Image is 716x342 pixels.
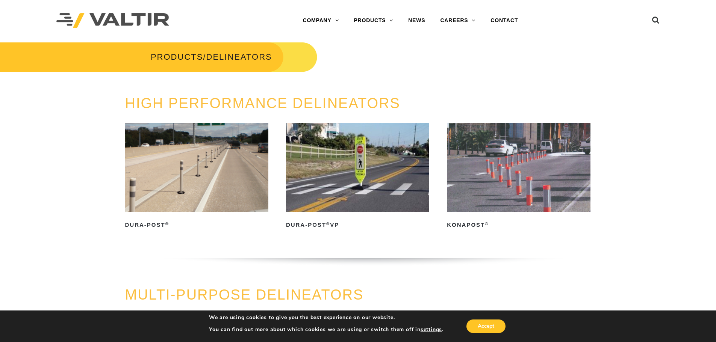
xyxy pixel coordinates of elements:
[125,219,268,231] h2: Dura-Post
[165,221,169,226] sup: ®
[483,13,525,28] a: CONTACT
[295,13,346,28] a: COMPANY
[401,13,433,28] a: NEWS
[326,221,330,226] sup: ®
[421,326,442,333] button: settings
[433,13,483,28] a: CAREERS
[447,219,590,231] h2: KonaPost
[209,314,444,321] p: We are using cookies to give you the best experience on our website.
[151,52,203,62] a: PRODUCTS
[209,326,444,333] p: You can find out more about which cookies we are using or switch them off in .
[125,95,400,111] a: HIGH PERFORMANCE DELINEATORS
[125,287,363,303] a: MULTI-PURPOSE DELINEATORS
[286,219,429,231] h2: Dura-Post VP
[125,123,268,231] a: Dura-Post®
[447,123,590,231] a: KonaPost®
[485,221,489,226] sup: ®
[56,13,169,29] img: Valtir
[466,319,506,333] button: Accept
[346,13,401,28] a: PRODUCTS
[206,52,272,62] span: DELINEATORS
[286,123,429,231] a: Dura-Post®VP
